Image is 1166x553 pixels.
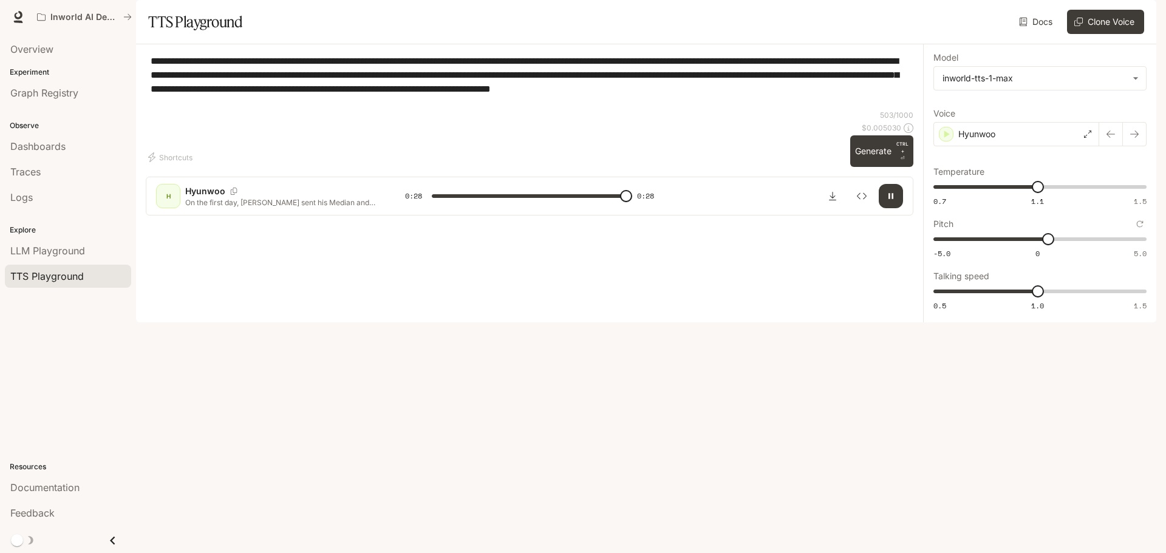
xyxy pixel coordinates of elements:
[933,196,946,206] span: 0.7
[943,72,1127,84] div: inworld-tts-1-max
[933,53,958,62] p: Model
[820,184,845,208] button: Download audio
[50,12,118,22] p: Inworld AI Demos
[32,5,137,29] button: All workspaces
[933,168,984,176] p: Temperature
[880,110,913,120] p: 503 / 1000
[933,220,953,228] p: Pitch
[933,109,955,118] p: Voice
[850,135,913,167] button: GenerateCTRL +⏎
[933,300,946,311] span: 0.5
[1031,300,1044,311] span: 1.0
[1134,248,1147,259] span: 5.0
[933,272,989,280] p: Talking speed
[934,67,1146,90] div: inworld-tts-1-max
[958,128,995,140] p: Hyunwoo
[1017,10,1057,34] a: Docs
[148,10,242,34] h1: TTS Playground
[1134,196,1147,206] span: 1.5
[1134,300,1147,311] span: 1.5
[1133,217,1147,231] button: Reset to default
[1031,196,1044,206] span: 1.1
[225,188,242,195] button: Copy Voice ID
[933,248,950,259] span: -5.0
[185,185,225,197] p: Hyunwoo
[850,184,874,208] button: Inspect
[146,148,197,167] button: Shortcuts
[185,197,376,208] p: On the first day, [PERSON_NAME] sent his Median and Kissian troops, and after their failure to cl...
[1067,10,1144,34] button: Clone Voice
[896,140,909,155] p: CTRL +
[1035,248,1040,259] span: 0
[637,190,654,202] span: 0:28
[862,123,901,133] p: $ 0.005030
[896,140,909,162] p: ⏎
[405,190,422,202] span: 0:28
[159,186,178,206] div: H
